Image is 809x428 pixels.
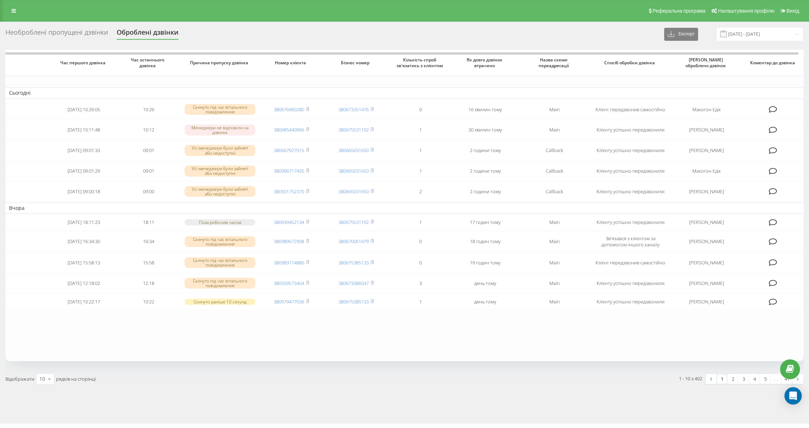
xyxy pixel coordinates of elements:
div: Скинуто раніше 10 секунд [185,299,256,305]
td: 18 годин тому [453,232,518,252]
td: 17 годин тому [453,215,518,230]
td: [PERSON_NAME] [670,141,744,160]
span: [PERSON_NAME] оброблено дзвінок [677,57,737,68]
td: [DATE] 09:00:18 [52,182,116,201]
a: 4 [749,374,760,384]
td: 09:00 [116,182,181,201]
td: Макогон Едік [670,100,744,119]
a: 3 [738,374,749,384]
td: день тому [453,294,518,309]
td: [DATE] 09:01:33 [52,141,116,160]
td: Callback [518,161,591,181]
td: [PERSON_NAME] [670,232,744,252]
td: [PERSON_NAME] [670,274,744,293]
td: Клієнту успішно передзвонили [591,215,670,230]
td: 15:58 [116,253,181,272]
div: … [771,374,782,384]
a: 380673351476 [338,106,369,113]
td: 10:12 [116,120,181,139]
td: [DATE] 10:11:48 [52,120,116,139]
td: 09:01 [116,161,181,181]
div: Оброблені дзвінки [117,29,178,40]
td: [PERSON_NAME] [670,253,744,272]
td: Main [518,232,591,252]
td: 1 [388,294,453,309]
a: 380501752370 [274,188,304,195]
td: 30 хвилин тому [453,120,518,139]
td: 1 [388,161,453,181]
div: Скинуто під час вітального повідомлення [185,104,256,115]
span: рядків на сторінці [56,376,96,382]
span: Вихід [787,8,799,14]
td: 10:22 [116,294,181,309]
td: Сьогодні [5,87,804,98]
a: 380675531192 [338,126,369,133]
td: Main [518,274,591,293]
td: Клієнт передзвонив самостійно [591,100,670,119]
div: Усі менеджери були зайняті або недоступні [185,145,256,156]
div: Open Intercom Messenger [784,387,802,405]
button: Експорт [664,28,698,41]
td: 1 [388,215,453,230]
td: Клієнту успішно передзвонили [591,274,670,293]
td: Клієнту успішно передзвонили [591,161,670,181]
td: Callback [518,182,591,201]
td: [DATE] 10:22:17 [52,294,116,309]
span: Реферальна програма [653,8,706,14]
div: Скинуто під час вітального повідомлення [185,257,256,268]
div: Скинуто під час вітального повідомлення [185,278,256,289]
td: 16 хвилин тому [453,100,518,119]
td: Клієнт передзвонив самостійно [591,253,670,272]
span: Налаштування профілю [718,8,774,14]
a: 2 [727,374,738,384]
a: 380667927015 [274,147,304,154]
a: 380665031650 [338,188,369,195]
td: [PERSON_NAME] [670,294,744,309]
td: [DATE] 12:18:02 [52,274,116,293]
span: Час останнього дзвінка [123,57,174,68]
a: 380509573404 [274,280,304,286]
td: Вчора [5,203,804,213]
a: 380673386047 [338,280,369,286]
span: Кількість спроб зв'язатись з клієнтом [395,57,446,68]
a: 380996717435 [274,168,304,174]
td: Клієнту успішно передзвонили [591,182,670,201]
td: 2 години тому [453,182,518,201]
td: 3 [388,274,453,293]
div: Поза робочим часом [185,219,256,225]
a: 380675531192 [338,219,369,225]
div: 1 - 10 з 402 [679,375,702,382]
td: [DATE] 16:34:30 [52,232,116,252]
a: 380989672908 [274,238,304,245]
span: Причина пропуску дзвінка [188,60,252,66]
span: Спосіб обробки дзвінка [598,60,662,66]
td: 10:26 [116,100,181,119]
td: 1 [388,120,453,139]
td: 18:11 [116,215,181,230]
a: 380665031650 [338,168,369,174]
div: Менеджери не відповіли на дзвінок [185,125,256,135]
div: 10 [39,375,45,382]
div: Необроблені пропущені дзвінки [5,29,108,40]
td: 16:34 [116,232,181,252]
td: [DATE] 18:11:23 [52,215,116,230]
a: 5 [760,374,771,384]
span: Номер клієнта [266,60,317,66]
td: 1 [388,141,453,160]
a: 380675385133 [338,259,369,266]
td: 2 години тому [453,161,518,181]
a: 380676960280 [274,106,304,113]
td: [DATE] 15:58:13 [52,253,116,272]
td: [PERSON_NAME] [670,215,744,230]
span: Як довго дзвінок втрачено [459,57,511,68]
div: Усі менеджери були зайняті або недоступні [185,186,256,197]
td: Main [518,294,591,309]
div: Усі менеджери були зайняті або недоступні [185,165,256,176]
a: 380983114880 [274,259,304,266]
td: Callback [518,141,591,160]
a: 380670061479 [338,238,369,245]
a: 380665031650 [338,147,369,154]
td: Main [518,253,591,272]
a: 380685440966 [274,126,304,133]
td: [PERSON_NAME] [670,120,744,139]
